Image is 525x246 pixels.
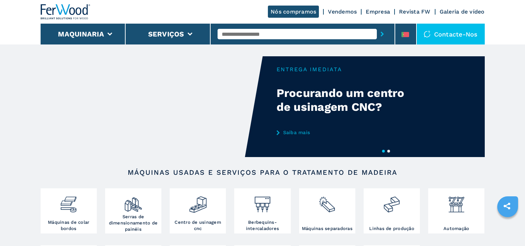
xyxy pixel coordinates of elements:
a: Empresa [366,8,390,15]
a: Automação [428,188,484,233]
a: Máquinas separadoras [299,188,355,233]
button: Maquinaria [58,30,104,38]
h3: Linhas de produção [369,225,414,232]
button: 1 [382,150,385,153]
a: Galeria de vídeo [440,8,485,15]
a: sharethis [498,197,516,215]
button: 2 [387,150,390,153]
img: bordatrici_1.png [59,190,78,214]
h3: Máquinas separadoras [302,225,353,232]
img: Contacte-nos [424,31,431,38]
a: Máquinas de colar bordos [41,188,97,233]
img: linee_di_produzione_2.png [382,190,401,214]
div: Contacte-nos [417,24,485,44]
img: automazione.png [447,190,466,214]
a: Vendemos [328,8,357,15]
img: foratrici_inseritrici_2.png [253,190,272,214]
h3: Serras de dimensionamento de painéis [107,214,160,232]
a: Berbequins-intercaladores [234,188,290,233]
img: sezionatrici_2.png [318,190,336,214]
img: Ferwood [41,4,91,19]
a: Linhas de produção [364,188,420,233]
button: Serviços [148,30,184,38]
button: submit-button [377,26,388,42]
h3: Automação [443,225,469,232]
iframe: Chat [496,215,520,241]
h3: Berbequins-intercaladores [236,219,289,232]
img: squadratrici_2.png [124,190,142,214]
a: Centro de usinagem cnc [170,188,226,233]
h3: Máquinas de colar bordos [42,219,95,232]
h2: Máquinas usadas e serviços para o tratamento de madeira [63,168,463,177]
a: Revista FW [399,8,431,15]
a: Serras de dimensionamento de painéis [105,188,161,233]
a: Nós compramos [268,6,319,18]
a: Saiba mais [277,130,413,135]
h3: Centro de usinagem cnc [171,219,224,232]
video: Your browser does not support the video tag. [41,56,263,157]
img: centro_di_lavoro_cnc_2.png [189,190,207,214]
